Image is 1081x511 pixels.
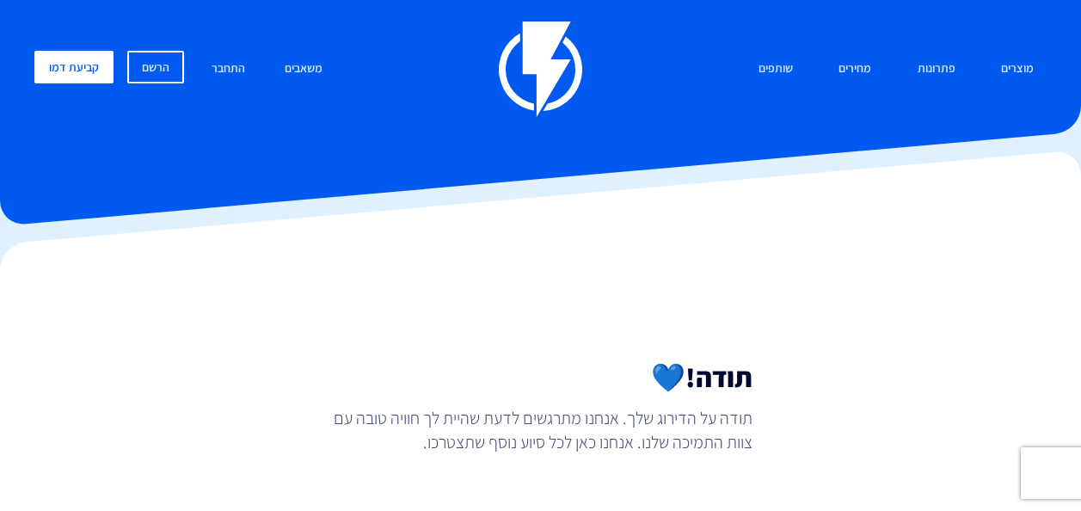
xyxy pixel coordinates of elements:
p: תודה על הדירוג שלך. אנחנו מתרגשים לדעת שהיית לך חוויה טובה עם צוות התמיכה שלנו. אנחנו כאן לכל סיו... [329,406,753,454]
a: התחבר [199,51,258,88]
a: פתרונות [905,51,968,88]
h2: תודה!💙 [329,362,753,392]
a: שותפים [746,51,806,88]
a: הרשם [127,51,184,83]
a: מחירים [826,51,884,88]
a: משאבים [272,51,335,88]
a: מוצרים [988,51,1047,88]
a: קביעת דמו [34,51,114,83]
